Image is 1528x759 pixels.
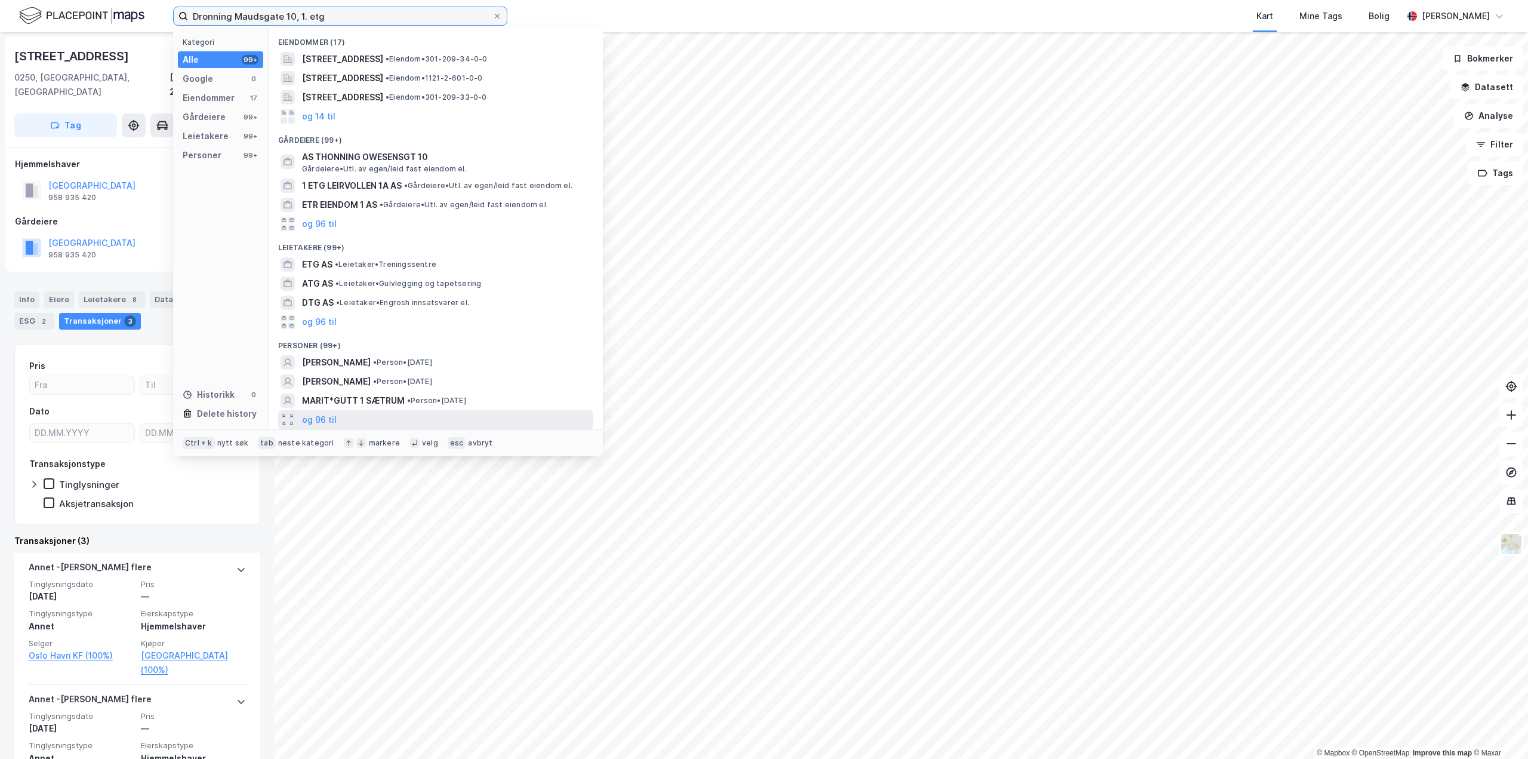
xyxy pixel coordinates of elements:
img: logo.f888ab2527a4732fd821a326f86c7f29.svg [19,5,144,26]
span: Leietaker • Treningssentre [335,260,436,269]
div: [STREET_ADDRESS] [14,47,131,66]
div: Personer (99+) [269,331,603,353]
button: Analyse [1454,104,1523,128]
div: tab [258,437,276,449]
div: 17 [249,93,258,103]
div: 0 [249,390,258,400]
div: Hjemmelshaver [15,157,260,171]
span: 1 ETG LEIRVOLLEN 1A AS [302,179,402,193]
button: Datasett [1450,75,1523,99]
span: Pris [141,711,246,721]
div: Chat Widget [1468,702,1528,759]
div: Transaksjoner [59,313,141,330]
button: Tags [1468,161,1523,185]
div: esc [448,437,466,449]
div: 99+ [242,55,258,64]
div: Historikk [183,388,235,402]
span: ETR EIENDOM 1 AS [302,198,377,212]
div: Gårdeiere [183,110,226,124]
span: Eierskapstype [141,740,246,751]
div: 958 935 420 [48,250,96,260]
div: Hjemmelshaver [141,619,246,634]
div: Delete history [197,407,257,421]
a: OpenStreetMap [1352,749,1410,757]
span: [PERSON_NAME] [302,355,371,370]
span: • [386,54,389,63]
div: Leietakere (99+) [269,233,603,255]
div: velg [422,438,438,448]
span: MARIT*GUTT 1 SÆTRUM [302,394,405,408]
span: Eiendom • 1121-2-601-0-0 [386,73,483,83]
input: DD.MM.YYYY [140,424,245,442]
div: Personer [183,148,221,162]
span: • [386,73,389,82]
span: • [407,396,411,405]
div: ESG [14,313,54,330]
span: [STREET_ADDRESS] [302,71,383,85]
span: Leietaker • Gulvlegging og tapetsering [335,279,481,288]
button: Bokmerker [1443,47,1523,70]
span: • [373,377,377,386]
div: 3 [124,315,136,327]
span: Eierskapstype [141,609,246,619]
span: ATG AS [302,276,333,291]
div: Bolig [1369,9,1390,23]
div: Kart [1256,9,1273,23]
span: • [404,181,408,190]
span: Pris [141,579,246,589]
div: Aksjetransaksjon [59,498,134,509]
div: 0250, [GEOGRAPHIC_DATA], [GEOGRAPHIC_DATA] [14,70,170,99]
div: Gårdeiere [15,214,260,229]
span: Gårdeiere • Utl. av egen/leid fast eiendom el. [302,164,467,174]
span: • [336,298,340,307]
input: Til [140,376,245,394]
div: avbryt [468,438,492,448]
span: • [386,93,389,102]
span: Eiendom • 301-209-34-0-0 [386,54,488,64]
a: Mapbox [1317,749,1350,757]
div: Transaksjoner (3) [14,534,260,548]
span: Person • [DATE] [407,396,466,405]
div: neste kategori [278,438,334,448]
div: Leietakere [183,129,229,143]
div: 8 [128,294,140,306]
div: — [141,721,246,736]
div: Info [14,291,39,308]
div: 0 [249,74,258,84]
div: Mine Tags [1299,9,1342,23]
input: Søk på adresse, matrikkel, gårdeiere, leietakere eller personer [188,7,492,25]
div: Kategori [183,38,263,47]
span: Leietaker • Engrosh innsatsvarer el. [336,298,469,308]
div: Google [183,72,213,86]
div: [DATE] [29,589,134,604]
div: 99+ [242,131,258,141]
div: nytt søk [217,438,249,448]
div: Eiendommer [183,91,235,105]
span: ETG AS [302,257,332,272]
span: AS THONNING OWESENSGT 10 [302,150,589,164]
div: Ctrl + k [183,437,215,449]
span: • [373,358,377,367]
div: Eiendommer (17) [269,28,603,50]
span: Tinglysningstype [29,740,134,751]
button: Tag [14,113,117,137]
div: Datasett [150,291,195,308]
div: Gårdeiere (99+) [269,126,603,148]
div: Annet - [PERSON_NAME] flere [29,560,152,579]
a: Improve this map [1413,749,1472,757]
span: Tinglysningsdato [29,711,134,721]
div: 99+ [242,112,258,122]
button: og 96 til [302,413,337,427]
div: Annet - [PERSON_NAME] flere [29,692,152,711]
span: Selger [29,638,134,649]
div: 2 [38,315,50,327]
div: Leietakere [79,291,145,308]
a: [GEOGRAPHIC_DATA] (100%) [141,649,246,677]
input: DD.MM.YYYY [30,424,134,442]
span: [STREET_ADDRESS] [302,90,383,105]
a: Oslo Havn KF (100%) [29,649,134,663]
span: • [380,200,383,209]
img: Z [1500,533,1523,555]
span: Eiendom • 301-209-33-0-0 [386,93,487,102]
span: Person • [DATE] [373,358,432,367]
